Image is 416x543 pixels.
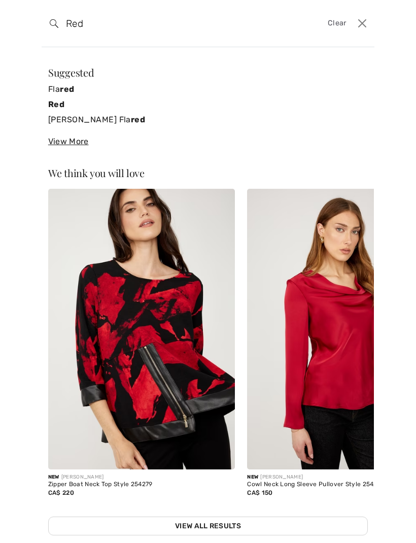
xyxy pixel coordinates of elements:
[50,19,58,28] img: search the website
[48,481,235,488] div: Zipper Boat Neck Top Style 254279
[48,189,235,469] img: Zipper Boat Neck Top Style 254279. Red/black
[48,82,368,97] a: Flared
[355,15,370,31] button: Close
[48,489,74,496] span: CA$ 220
[48,166,145,180] span: We think you will love
[48,99,64,109] strong: Red
[58,8,287,39] input: TYPE TO SEARCH
[48,474,59,480] span: New
[247,474,258,480] span: New
[48,517,368,535] a: View All Results
[48,97,368,112] a: Red
[48,67,368,78] div: Suggested
[131,115,145,124] strong: red
[328,18,346,29] span: Clear
[60,84,74,94] strong: red
[48,135,368,148] div: View More
[247,489,272,496] span: CA$ 150
[48,473,235,481] div: [PERSON_NAME]
[48,112,368,127] a: [PERSON_NAME] Flared
[25,7,46,16] span: Chat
